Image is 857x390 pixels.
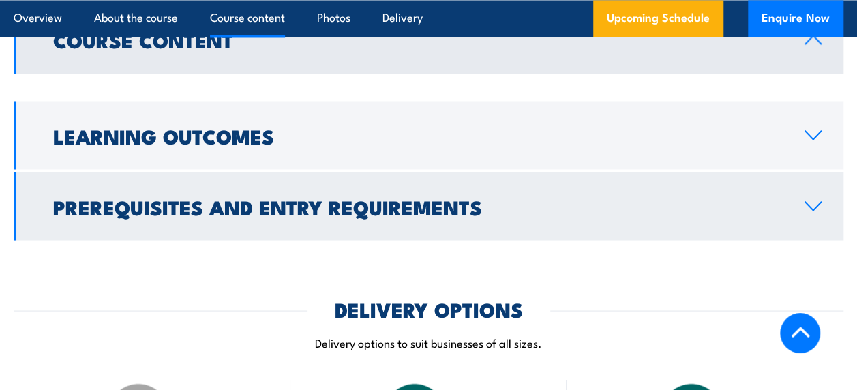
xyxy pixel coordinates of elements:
h2: Course Content [53,31,783,48]
h2: Prerequisites and Entry Requirements [53,197,783,215]
a: Prerequisites and Entry Requirements [14,172,843,240]
a: Course Content [14,5,843,74]
h2: DELIVERY OPTIONS [335,299,523,317]
a: Learning Outcomes [14,101,843,169]
h2: Learning Outcomes [53,126,783,144]
p: Delivery options to suit businesses of all sizes. [14,334,843,350]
